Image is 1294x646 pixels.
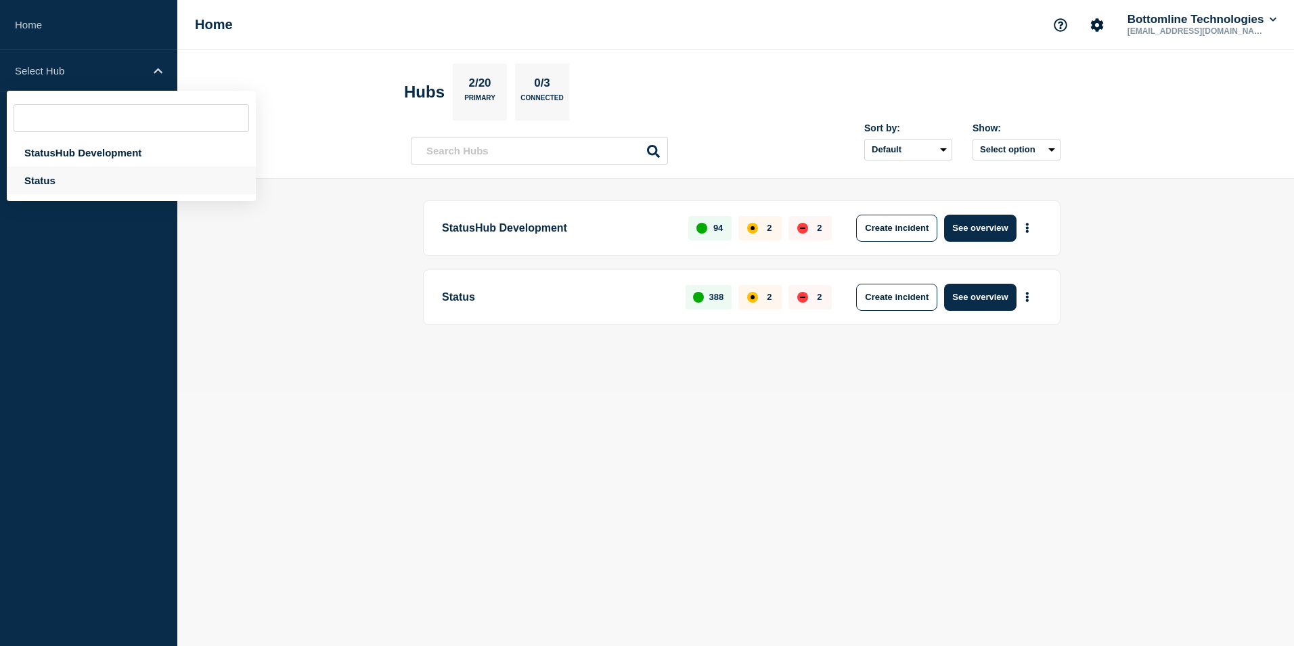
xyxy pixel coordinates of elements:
button: More actions [1019,284,1036,309]
button: See overview [944,215,1016,242]
button: More actions [1019,215,1036,240]
button: Create incident [856,284,937,311]
h1: Home [195,17,233,33]
div: Sort by: [864,123,952,133]
div: up [696,223,707,234]
button: Account settings [1083,11,1111,39]
div: Status [7,167,256,194]
p: 388 [709,292,724,302]
p: StatusHub Development [442,215,673,242]
button: Create incident [856,215,937,242]
div: StatusHub Development [7,139,256,167]
p: Connected [520,94,563,108]
div: down [797,223,808,234]
p: 2 [817,223,822,233]
p: Primary [464,94,495,108]
p: 2 [767,223,772,233]
div: Show: [973,123,1061,133]
input: Search Hubs [411,137,668,165]
p: 94 [713,223,723,233]
button: Bottomline Technologies [1125,13,1279,26]
p: 0/3 [529,77,556,94]
button: Support [1046,11,1075,39]
p: 2 [817,292,822,302]
button: See overview [944,284,1016,311]
select: Sort by [864,139,952,160]
p: 2 [767,292,772,302]
p: [EMAIL_ADDRESS][DOMAIN_NAME] [1125,26,1266,36]
div: affected [747,292,758,303]
p: Select Hub [15,65,145,77]
div: affected [747,223,758,234]
div: down [797,292,808,303]
h2: Hubs [404,83,445,102]
p: 2/20 [464,77,496,94]
div: up [693,292,704,303]
p: Status [442,284,670,311]
button: Select option [973,139,1061,160]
